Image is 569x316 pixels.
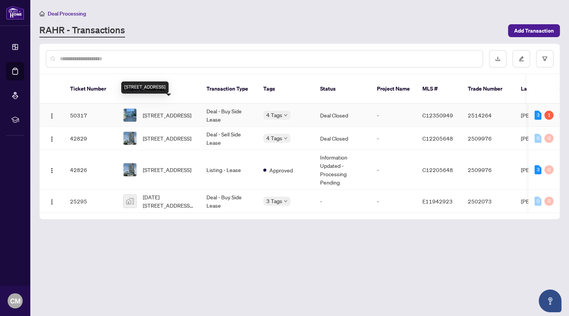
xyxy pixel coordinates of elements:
[46,132,58,144] button: Logo
[200,127,257,150] td: Deal - Sell Side Lease
[462,74,515,104] th: Trade Number
[535,111,541,120] div: 3
[49,136,55,142] img: Logo
[542,56,547,61] span: filter
[123,132,136,145] img: thumbnail-img
[462,127,515,150] td: 2509976
[422,135,453,142] span: C12205648
[64,127,117,150] td: 42829
[513,50,530,67] button: edit
[371,150,416,190] td: -
[64,190,117,213] td: 25295
[314,150,371,190] td: Information Updated - Processing Pending
[49,199,55,205] img: Logo
[508,24,560,37] button: Add Transaction
[46,195,58,207] button: Logo
[121,81,169,94] div: [STREET_ADDRESS]
[422,166,453,173] span: C12205648
[462,190,515,213] td: 2502073
[49,113,55,119] img: Logo
[416,74,462,104] th: MLS #
[495,56,500,61] span: download
[462,150,515,190] td: 2509976
[48,10,86,17] span: Deal Processing
[535,165,541,174] div: 3
[200,150,257,190] td: Listing - Lease
[266,111,282,119] span: 4 Tags
[143,166,191,174] span: [STREET_ADDRESS]
[200,104,257,127] td: Deal - Buy Side Lease
[266,134,282,142] span: 4 Tags
[46,109,58,121] button: Logo
[123,195,136,208] img: thumbnail-img
[544,134,553,143] div: 0
[64,74,117,104] th: Ticket Number
[535,134,541,143] div: 0
[200,74,257,104] th: Transaction Type
[284,199,288,203] span: down
[257,74,314,104] th: Tags
[39,11,45,16] span: home
[10,296,20,306] span: CM
[535,197,541,206] div: 0
[284,136,288,140] span: down
[64,104,117,127] td: 50317
[269,166,293,174] span: Approved
[143,111,191,119] span: [STREET_ADDRESS]
[371,127,416,150] td: -
[314,74,371,104] th: Status
[314,127,371,150] td: Deal Closed
[544,111,553,120] div: 1
[514,25,554,37] span: Add Transaction
[489,50,506,67] button: download
[314,190,371,213] td: -
[371,190,416,213] td: -
[422,112,453,119] span: C12350949
[143,193,194,210] span: [DATE][STREET_ADDRESS][DATE][PERSON_NAME]
[544,197,553,206] div: 0
[371,74,416,104] th: Project Name
[462,104,515,127] td: 2514264
[46,164,58,176] button: Logo
[49,167,55,174] img: Logo
[123,109,136,122] img: thumbnail-img
[117,74,200,104] th: Property Address
[123,163,136,176] img: thumbnail-img
[143,134,191,142] span: [STREET_ADDRESS]
[6,6,24,20] img: logo
[39,24,125,38] a: RAHR - Transactions
[371,104,416,127] td: -
[422,198,453,205] span: E11942923
[519,56,524,61] span: edit
[544,165,553,174] div: 0
[64,150,117,190] td: 42826
[536,50,553,67] button: filter
[266,197,282,205] span: 3 Tags
[539,289,561,312] button: Open asap
[200,190,257,213] td: Deal - Buy Side Lease
[314,104,371,127] td: Deal Closed
[284,113,288,117] span: down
